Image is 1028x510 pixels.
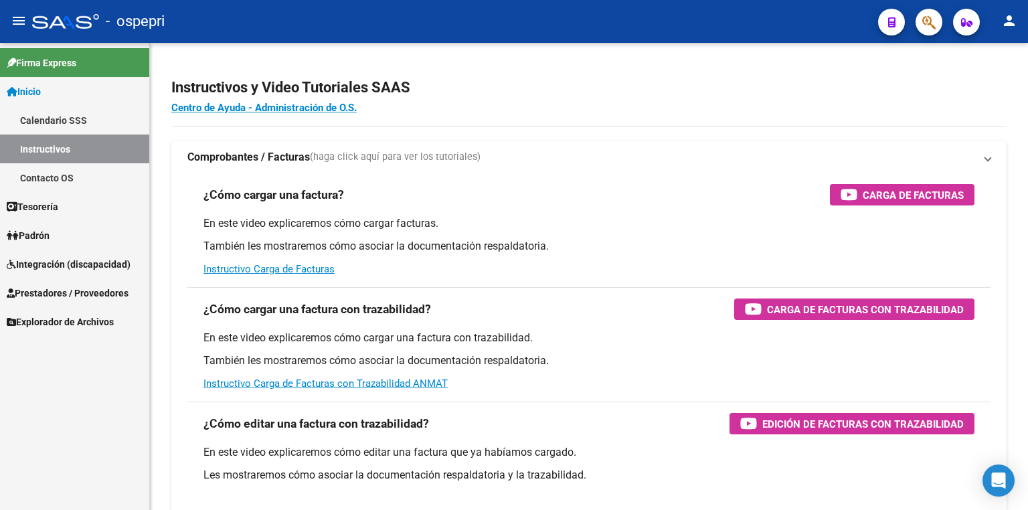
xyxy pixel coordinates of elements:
strong: Comprobantes / Facturas [187,150,310,165]
a: Instructivo Carga de Facturas con Trazabilidad ANMAT [203,377,448,390]
span: (haga click aquí para ver los tutoriales) [310,150,481,165]
h3: ¿Cómo cargar una factura? [203,185,344,204]
span: Inicio [7,84,41,99]
h3: ¿Cómo cargar una factura con trazabilidad? [203,300,431,319]
span: Firma Express [7,56,76,70]
span: Prestadores / Proveedores [7,286,128,301]
mat-expansion-panel-header: Comprobantes / Facturas(haga click aquí para ver los tutoriales) [171,141,1007,173]
span: - ospepri [106,7,165,36]
mat-icon: menu [11,13,27,29]
mat-icon: person [1001,13,1017,29]
span: Edición de Facturas con Trazabilidad [762,416,964,432]
span: Explorador de Archivos [7,315,114,329]
p: En este video explicaremos cómo editar una factura que ya habíamos cargado. [203,445,974,460]
p: En este video explicaremos cómo cargar facturas. [203,216,974,231]
a: Centro de Ayuda - Administración de O.S. [171,102,357,114]
span: Padrón [7,228,50,243]
h2: Instructivos y Video Tutoriales SAAS [171,75,1007,100]
button: Edición de Facturas con Trazabilidad [730,413,974,434]
span: Carga de Facturas [863,187,964,203]
button: Carga de Facturas con Trazabilidad [734,299,974,320]
span: Integración (discapacidad) [7,257,131,272]
button: Carga de Facturas [830,184,974,205]
p: También les mostraremos cómo asociar la documentación respaldatoria. [203,353,974,368]
p: También les mostraremos cómo asociar la documentación respaldatoria. [203,239,974,254]
span: Carga de Facturas con Trazabilidad [767,301,964,318]
h3: ¿Cómo editar una factura con trazabilidad? [203,414,429,433]
span: Tesorería [7,199,58,214]
a: Instructivo Carga de Facturas [203,263,335,275]
p: Les mostraremos cómo asociar la documentación respaldatoria y la trazabilidad. [203,468,974,483]
div: Open Intercom Messenger [982,464,1015,497]
p: En este video explicaremos cómo cargar una factura con trazabilidad. [203,331,974,345]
